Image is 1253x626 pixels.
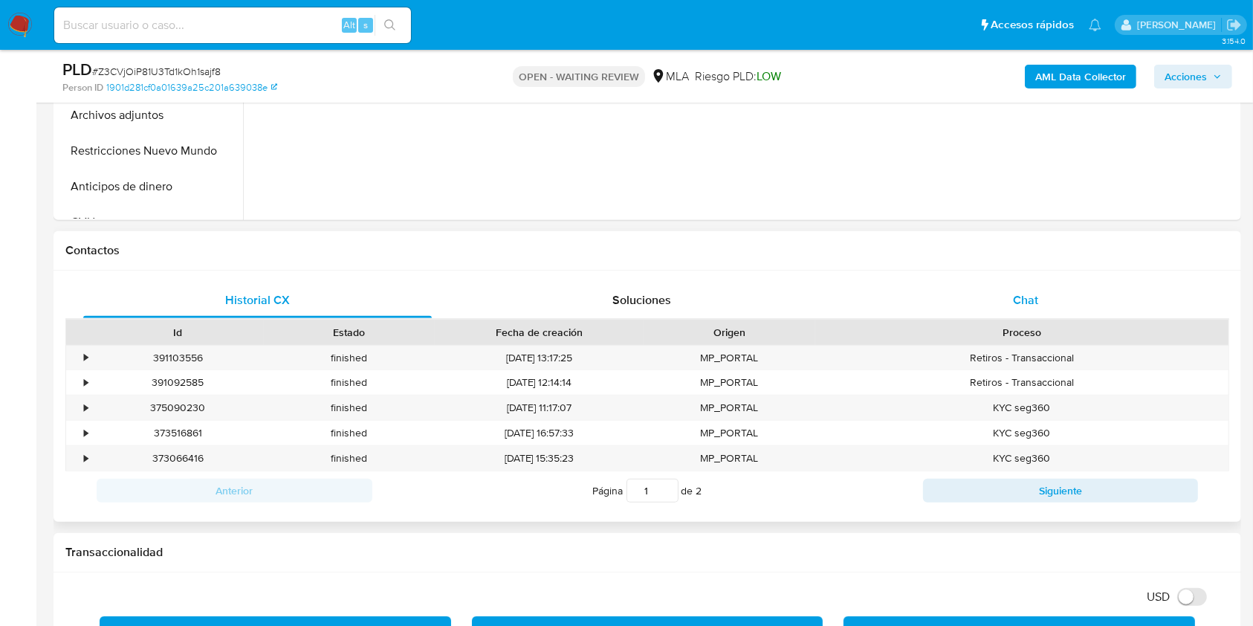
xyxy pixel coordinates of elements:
div: finished [264,370,436,395]
div: finished [264,396,436,420]
div: finished [264,446,436,471]
b: AML Data Collector [1035,65,1126,88]
span: Soluciones [612,291,671,309]
a: 1901d281cf0a01639a25c201a639038e [106,81,277,94]
p: valentina.santellan@mercadolibre.com [1137,18,1221,32]
span: Historial CX [225,291,290,309]
div: MP_PORTAL [644,396,815,420]
div: MP_PORTAL [644,446,815,471]
div: MP_PORTAL [644,346,815,370]
div: Proceso [826,325,1218,340]
div: 391103556 [92,346,264,370]
div: finished [264,346,436,370]
h1: Contactos [65,243,1229,258]
div: • [84,451,88,465]
button: Archivos adjuntos [57,97,243,133]
div: • [84,401,88,415]
div: Estado [274,325,425,340]
div: • [84,426,88,440]
input: Buscar usuario o caso... [54,16,411,35]
div: KYC seg360 [815,421,1228,445]
div: Retiros - Transaccional [815,370,1228,395]
button: Anterior [97,479,372,503]
b: PLD [62,57,92,81]
div: 373516861 [92,421,264,445]
span: s [363,18,368,32]
div: MLA [651,68,689,85]
span: Acciones [1165,65,1207,88]
div: Fecha de creación [445,325,633,340]
span: 3.154.0 [1222,35,1246,47]
span: Riesgo PLD: [695,68,781,85]
button: Restricciones Nuevo Mundo [57,133,243,169]
div: KYC seg360 [815,446,1228,471]
div: • [84,375,88,390]
div: [DATE] 15:35:23 [435,446,644,471]
a: Notificaciones [1089,19,1101,31]
span: Alt [343,18,355,32]
span: Chat [1013,291,1038,309]
div: Origen [654,325,805,340]
button: search-icon [375,15,405,36]
b: Person ID [62,81,103,94]
span: Accesos rápidos [991,17,1074,33]
span: Página de [593,479,702,503]
button: Acciones [1154,65,1232,88]
a: Salir [1226,17,1242,33]
div: [DATE] 12:14:14 [435,370,644,395]
h1: Transaccionalidad [65,545,1229,560]
div: MP_PORTAL [644,421,815,445]
span: # Z3CVjOiP81U3Td1kOh1sajf8 [92,64,221,79]
div: 373066416 [92,446,264,471]
div: MP_PORTAL [644,370,815,395]
div: Id [103,325,253,340]
button: Siguiente [923,479,1199,503]
button: AML Data Collector [1025,65,1136,88]
span: LOW [757,68,781,85]
button: Anticipos de dinero [57,169,243,204]
button: CVU [57,204,243,240]
div: [DATE] 11:17:07 [435,396,644,420]
div: [DATE] 13:17:25 [435,346,644,370]
div: • [84,351,88,365]
div: finished [264,421,436,445]
div: [DATE] 16:57:33 [435,421,644,445]
div: Retiros - Transaccional [815,346,1228,370]
div: 375090230 [92,396,264,420]
span: 2 [696,483,702,498]
p: OPEN - WAITING REVIEW [513,66,645,87]
div: KYC seg360 [815,396,1228,420]
div: 391092585 [92,370,264,395]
